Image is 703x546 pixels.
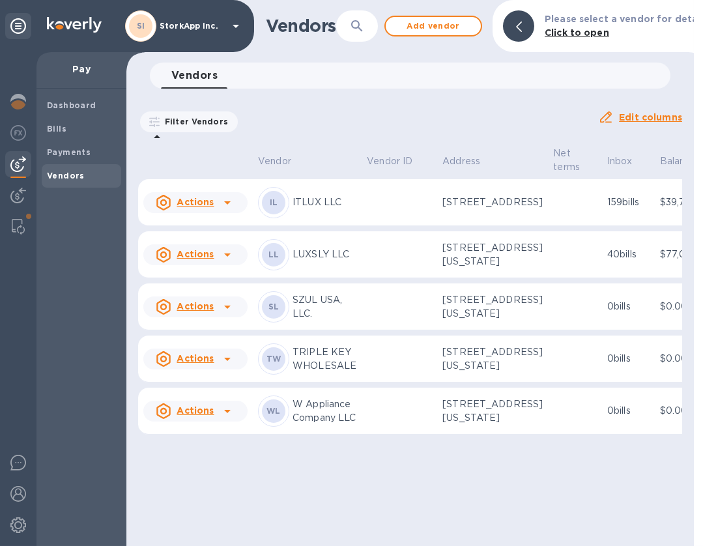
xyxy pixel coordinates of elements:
img: Logo [47,17,102,33]
b: Click to open [545,27,609,38]
p: Address [442,154,480,168]
span: Add vendor [396,18,470,34]
b: SI [137,21,145,31]
p: Pay [47,63,116,76]
p: LUXSLY LLC [293,248,356,261]
u: Edit columns [619,112,682,122]
u: Actions [177,353,214,364]
b: Vendors [47,171,85,180]
p: Balance [660,154,696,168]
b: TW [266,354,281,364]
b: IL [270,197,278,207]
u: Actions [177,301,214,311]
p: [STREET_ADDRESS][US_STATE] [442,241,543,268]
u: Actions [177,405,214,416]
u: Actions [177,249,214,259]
b: Bills [47,124,66,134]
h1: Vendors [266,16,336,36]
p: Net terms [553,147,580,174]
span: Vendors [171,66,218,85]
img: Foreign exchange [10,125,26,141]
b: Payments [47,147,91,157]
p: [STREET_ADDRESS][US_STATE] [442,397,543,425]
p: W Appliance Company LLC [293,397,356,425]
p: 0 bills [607,404,650,418]
p: Vendor ID [367,154,412,168]
p: 0 bills [607,352,650,366]
p: ITLUX LLC [293,195,356,209]
p: 159 bills [607,195,650,209]
p: [STREET_ADDRESS][US_STATE] [442,293,543,321]
span: Address [442,154,497,168]
u: Actions [177,197,214,207]
span: Inbox [607,154,650,168]
b: LL [268,250,280,259]
p: StorkApp Inc. [160,22,225,31]
p: Vendor [258,154,291,168]
b: Dashboard [47,100,96,110]
p: Inbox [607,154,633,168]
p: SZUL USA, LLC. [293,293,356,321]
p: 0 bills [607,300,650,313]
p: 40 bills [607,248,650,261]
p: TRIPLE KEY WHOLESALE [293,345,356,373]
p: [STREET_ADDRESS] [442,195,543,209]
span: Vendor [258,154,308,168]
p: [STREET_ADDRESS][US_STATE] [442,345,543,373]
b: SL [268,302,280,311]
p: Filter Vendors [160,116,228,127]
div: Unpin categories [5,13,31,39]
span: Net terms [553,147,597,174]
button: Add vendor [384,16,482,36]
b: WL [266,406,281,416]
span: Vendor ID [367,154,429,168]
